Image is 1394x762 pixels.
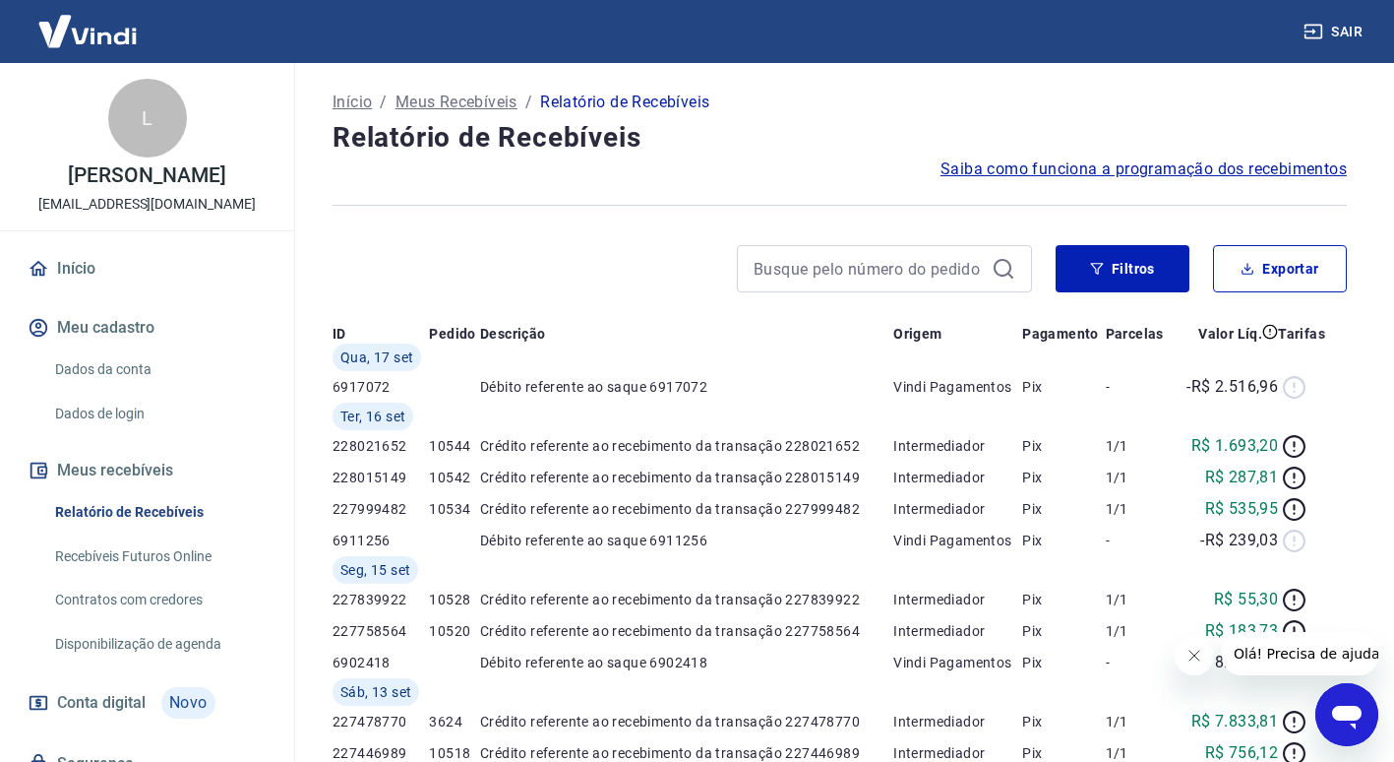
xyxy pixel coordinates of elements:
div: L [108,79,187,158]
p: Pix [1022,499,1105,519]
p: 1/1 [1106,712,1169,731]
p: Intermediador [893,590,1022,609]
button: Meu cadastro [24,306,271,349]
p: 6911256 [333,531,429,550]
p: 1/1 [1106,621,1169,641]
button: Sair [1300,14,1370,50]
p: 227758564 [333,621,429,641]
p: Vindi Pagamentos [893,653,1022,672]
p: ID [333,324,346,344]
p: Intermediador [893,436,1022,456]
p: Intermediador [893,621,1022,641]
p: Relatório de Recebíveis [540,91,709,114]
p: Crédito referente ao recebimento da transação 228015149 [480,468,893,487]
p: 10528 [429,590,480,609]
a: Disponibilização de agenda [47,624,271,665]
a: Início [333,91,372,114]
p: Parcelas [1106,324,1164,344]
p: -R$ 239,03 [1200,529,1278,552]
p: Intermediador [893,712,1022,731]
p: Débito referente ao saque 6902418 [480,653,893,672]
p: Pagamento [1022,324,1099,344]
iframe: Mensagem da empresa [1222,632,1378,675]
img: Vindi [24,1,152,61]
p: [PERSON_NAME] [68,165,225,186]
p: 10534 [429,499,480,519]
p: Valor Líq. [1198,324,1262,344]
p: Intermediador [893,468,1022,487]
p: / [525,91,532,114]
a: Início [24,247,271,290]
p: Pix [1022,653,1105,672]
h4: Relatório de Recebíveis [333,118,1347,158]
span: Sáb, 13 set [340,682,411,702]
p: [EMAIL_ADDRESS][DOMAIN_NAME] [38,194,256,215]
span: Conta digital [57,689,146,717]
a: Meus Recebíveis [395,91,517,114]
p: - [1106,531,1169,550]
a: Conta digitalNovo [24,679,271,727]
span: Qua, 17 set [340,348,413,367]
p: Intermediador [893,499,1022,519]
p: R$ 1.693,20 [1191,434,1278,458]
p: Débito referente ao saque 6917072 [480,377,893,397]
p: R$ 183,73 [1205,619,1279,643]
a: Saiba como funciona a programação dos recebimentos [940,158,1347,181]
p: 1/1 [1106,590,1169,609]
p: Vindi Pagamentos [893,377,1022,397]
p: Pix [1022,712,1105,731]
p: Pix [1022,468,1105,487]
p: 1/1 [1106,468,1169,487]
input: Busque pelo número do pedido [754,254,984,284]
p: 10544 [429,436,480,456]
p: Pix [1022,436,1105,456]
p: - [1106,653,1169,672]
p: Pedido [429,324,475,344]
p: 228015149 [333,468,429,487]
button: Meus recebíveis [24,449,271,492]
button: Filtros [1056,245,1189,292]
p: Origem [893,324,941,344]
a: Dados da conta [47,349,271,390]
p: -R$ 2.516,96 [1186,375,1278,399]
p: 6917072 [333,377,429,397]
p: Crédito referente ao recebimento da transação 227999482 [480,499,893,519]
p: R$ 535,95 [1205,497,1279,521]
p: / [380,91,387,114]
p: Pix [1022,621,1105,641]
p: R$ 287,81 [1205,466,1279,489]
iframe: Botão para abrir a janela de mensagens [1315,683,1378,746]
button: Exportar [1213,245,1347,292]
a: Recebíveis Futuros Online [47,537,271,577]
p: 1/1 [1106,436,1169,456]
p: 6902418 [333,653,429,672]
p: 227478770 [333,712,429,731]
p: 227999482 [333,499,429,519]
p: 10520 [429,621,480,641]
p: 228021652 [333,436,429,456]
a: Dados de login [47,394,271,434]
p: Descrição [480,324,546,344]
p: Crédito referente ao recebimento da transação 227478770 [480,712,893,731]
p: R$ 55,30 [1214,588,1278,611]
p: Tarifas [1278,324,1325,344]
p: Crédito referente ao recebimento da transação 227839922 [480,590,893,609]
p: Vindi Pagamentos [893,531,1022,550]
a: Relatório de Recebíveis [47,492,271,533]
p: R$ 7.833,81 [1191,710,1278,733]
span: Ter, 16 set [340,407,405,426]
p: Débito referente ao saque 6911256 [480,531,893,550]
p: 3624 [429,712,480,731]
p: 227839922 [333,590,429,609]
p: Pix [1022,377,1105,397]
p: - [1106,377,1169,397]
a: Contratos com credores [47,580,271,620]
iframe: Fechar mensagem [1175,636,1214,675]
span: Novo [161,687,215,719]
span: Olá! Precisa de ajuda? [12,14,165,30]
p: Pix [1022,590,1105,609]
p: 10542 [429,468,480,487]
